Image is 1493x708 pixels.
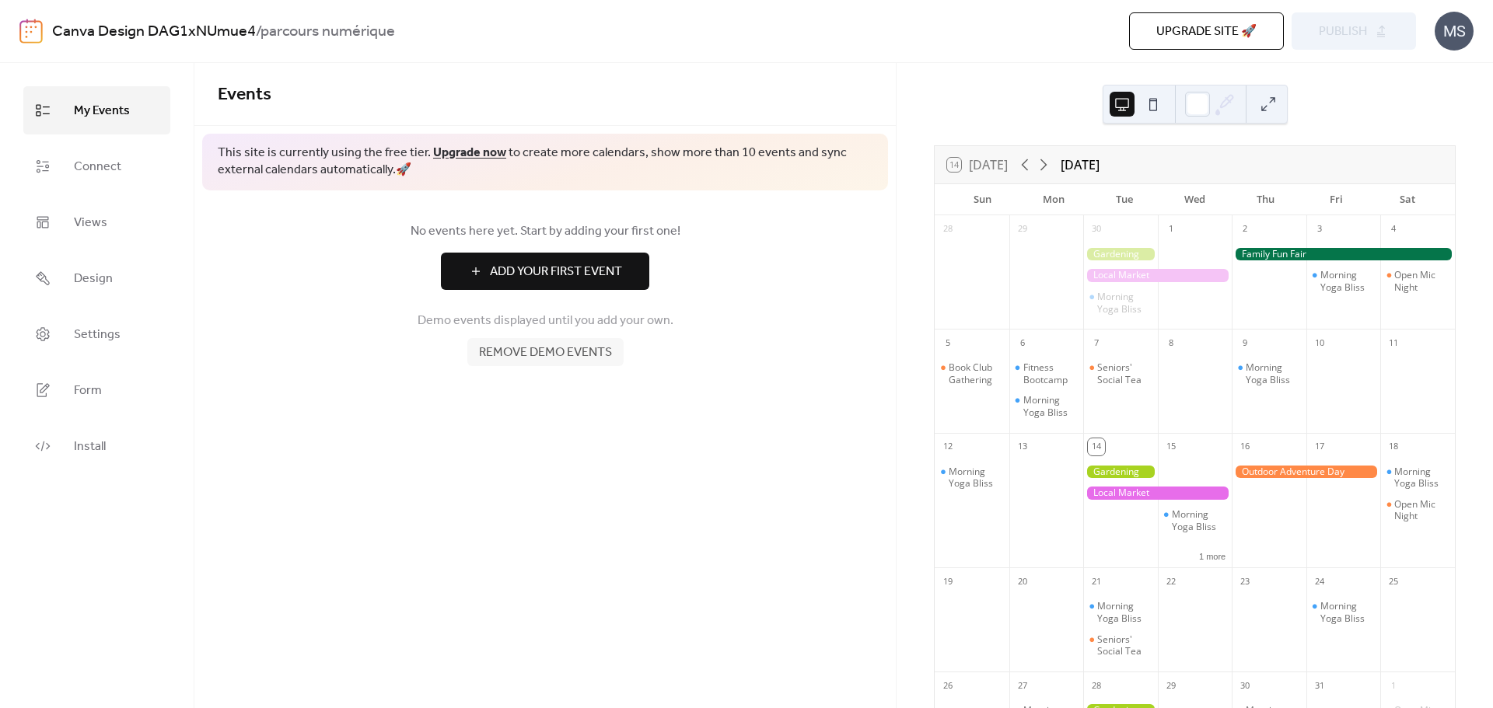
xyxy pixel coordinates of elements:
[1311,677,1328,694] div: 31
[1097,361,1152,385] div: Seniors' Social Tea
[1014,221,1031,238] div: 29
[23,254,170,302] a: Design
[23,198,170,246] a: Views
[1023,361,1078,385] div: Fitness Bootcamp
[1193,549,1232,562] button: 1 more
[1385,677,1402,694] div: 1
[260,17,395,47] b: parcours numérique
[1088,677,1105,694] div: 28
[1014,573,1031,590] div: 20
[1083,291,1158,315] div: Morning Yoga Bliss
[939,573,956,590] div: 19
[479,344,612,362] span: Remove demo events
[1232,361,1306,385] div: Morning Yoga Bliss
[218,78,271,112] span: Events
[52,17,256,47] a: Canva Design DAG1xNUmue4
[1159,184,1230,215] div: Wed
[1014,438,1031,455] div: 13
[1014,677,1031,694] div: 27
[1009,361,1084,385] div: Fitness Bootcamp
[23,422,170,470] a: Install
[1301,184,1372,215] div: Fri
[1394,269,1449,293] div: Open Mic Night
[23,366,170,414] a: Form
[1311,221,1328,238] div: 3
[935,466,1009,490] div: Morning Yoga Bliss
[467,338,624,366] button: Remove demo events
[1232,466,1380,479] div: Outdoor Adventure Day
[1311,334,1328,351] div: 10
[1097,633,1152,657] div: Seniors' Social Tea
[74,378,102,403] span: Form
[1320,269,1375,293] div: Morning Yoga Bliss
[1372,184,1442,215] div: Sat
[1088,221,1105,238] div: 30
[1158,508,1233,532] div: Morning Yoga Bliss
[19,19,43,44] img: logo
[1380,269,1455,293] div: Open Mic Night
[1435,12,1474,51] div: MS
[1163,334,1180,351] div: 8
[23,86,170,134] a: My Events
[939,677,956,694] div: 26
[949,361,1003,385] div: Book Club Gathering
[1236,677,1253,694] div: 30
[1246,361,1300,385] div: Morning Yoga Bliss
[1083,633,1158,657] div: Seniors' Social Tea
[74,155,121,180] span: Connect
[1083,466,1158,479] div: Gardening Workshop
[1018,184,1089,215] div: Mon
[1163,677,1180,694] div: 29
[23,142,170,190] a: Connect
[1172,508,1226,532] div: Morning Yoga Bliss
[1083,487,1232,500] div: Local Market
[256,17,260,47] b: /
[1097,600,1152,624] div: Morning Yoga Bliss
[1380,466,1455,490] div: Morning Yoga Bliss
[1236,438,1253,455] div: 16
[1009,394,1084,418] div: Morning Yoga Bliss
[1129,12,1284,50] button: Upgrade site 🚀
[1088,573,1105,590] div: 21
[1385,221,1402,238] div: 4
[1311,573,1328,590] div: 24
[1394,466,1449,490] div: Morning Yoga Bliss
[1023,394,1078,418] div: Morning Yoga Bliss
[74,211,107,235] span: Views
[1163,438,1180,455] div: 15
[1306,269,1381,293] div: Morning Yoga Bliss
[74,267,113,291] span: Design
[1394,498,1449,522] div: Open Mic Night
[1230,184,1301,215] div: Thu
[1380,498,1455,522] div: Open Mic Night
[1385,573,1402,590] div: 25
[1088,438,1105,455] div: 14
[1097,291,1152,315] div: Morning Yoga Bliss
[949,466,1003,490] div: Morning Yoga Bliss
[939,334,956,351] div: 5
[947,184,1018,215] div: Sun
[74,99,130,124] span: My Events
[218,145,872,180] span: This site is currently using the free tier. to create more calendars, show more than 10 events an...
[1088,334,1105,351] div: 7
[433,141,506,165] a: Upgrade now
[1061,155,1100,174] div: [DATE]
[939,438,956,455] div: 12
[218,253,872,290] a: Add Your First Event
[1320,600,1375,624] div: Morning Yoga Bliss
[1163,221,1180,238] div: 1
[490,263,622,281] span: Add Your First Event
[939,221,956,238] div: 28
[1236,221,1253,238] div: 2
[1083,269,1232,282] div: Local Market
[1385,438,1402,455] div: 18
[1163,573,1180,590] div: 22
[1083,361,1158,385] div: Seniors' Social Tea
[1083,248,1158,261] div: Gardening Workshop
[1232,248,1455,261] div: Family Fun Fair
[1083,600,1158,624] div: Morning Yoga Bliss
[74,434,106,459] span: Install
[1089,184,1159,215] div: Tue
[23,310,170,358] a: Settings
[74,323,121,347] span: Settings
